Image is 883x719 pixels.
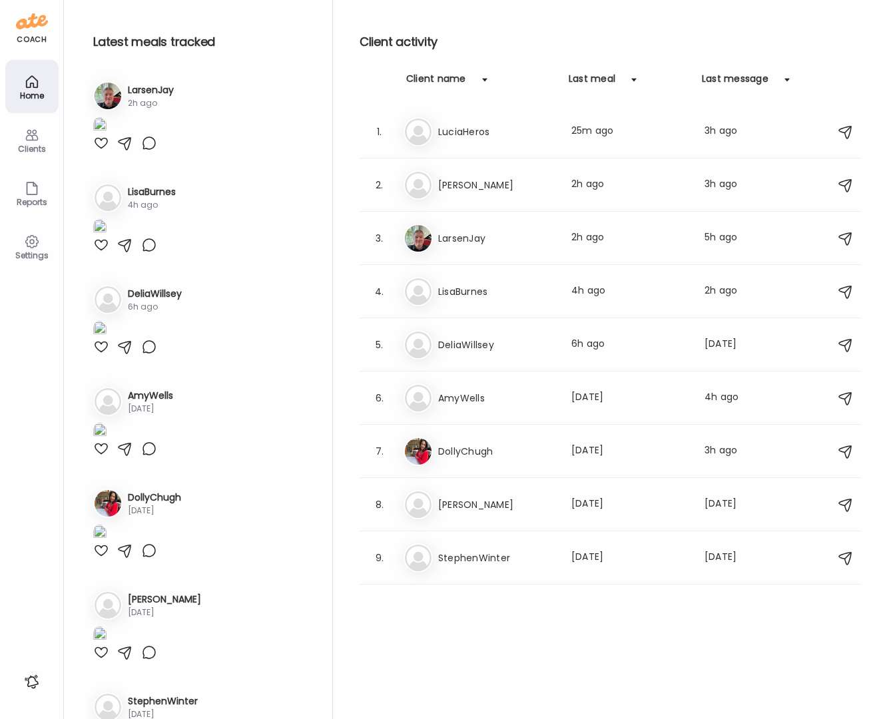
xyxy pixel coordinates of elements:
div: 2h ago [128,97,174,109]
div: 2. [372,177,388,193]
h2: Latest meals tracked [93,32,311,52]
h3: AmyWells [438,390,555,406]
div: 4h ago [128,199,176,211]
h2: Client activity [360,32,862,52]
div: Last message [702,72,768,93]
div: 6. [372,390,388,406]
h3: DollyChugh [438,443,555,459]
img: bg-avatar-default.svg [405,332,432,358]
div: 25m ago [571,124,689,140]
h3: LarsenJay [438,230,555,246]
img: bg-avatar-default.svg [405,278,432,305]
h3: LuciaHeros [438,124,555,140]
h3: DeliaWillsey [438,337,555,353]
div: 4h ago [571,284,689,300]
div: [DATE] [571,550,689,566]
img: bg-avatar-default.svg [405,545,432,571]
img: avatars%2FpQclOzuQ2uUyIuBETuyLXmhsmXz1 [95,83,121,109]
div: Last meal [569,72,615,93]
div: 9. [372,550,388,566]
div: Client name [406,72,466,93]
div: 2h ago [571,230,689,246]
div: [DATE] [571,390,689,406]
div: 6h ago [571,337,689,353]
img: images%2FVeJUmU9xL5OtfHQnXXq9YpklFl83%2FIisvFg6nBe3s4kPvpd2B%2FExZzFBUaGOmYXSybWLnW_1080 [93,423,107,441]
img: bg-avatar-default.svg [405,172,432,198]
div: Clients [8,144,56,153]
img: bg-avatar-default.svg [405,119,432,145]
img: bg-avatar-default.svg [95,592,121,618]
div: [DATE] [705,337,756,353]
div: 4. [372,284,388,300]
img: ate [16,11,48,32]
div: 3. [372,230,388,246]
div: Home [8,91,56,100]
img: bg-avatar-default.svg [95,388,121,415]
h3: DeliaWillsey [128,287,182,301]
div: 2h ago [571,177,689,193]
h3: [PERSON_NAME] [128,593,201,606]
h3: LisaBurnes [128,185,176,199]
img: images%2FGHdhXm9jJtNQdLs9r9pbhWu10OF2%2FyClLG2DA8ylyj9K1kZgZ%2FelQmxliNNeLzMpx4zwmy_1080 [93,321,107,339]
div: 3h ago [705,177,756,193]
h3: [PERSON_NAME] [438,177,555,193]
img: bg-avatar-default.svg [95,184,121,211]
div: [DATE] [705,550,756,566]
div: [DATE] [128,606,201,618]
div: [DATE] [571,497,689,513]
div: 3h ago [705,124,756,140]
div: [DATE] [705,497,756,513]
h3: StephenWinter [438,550,555,566]
div: 5. [372,337,388,353]
img: images%2F14YwdST0zVTSBa9Pc02PT7cAhhp2%2FbQIOe5i4QgUxo3oGutCo%2FHMxKG3k5FuGLTlCB7DCY_1080 [93,219,107,237]
img: images%2FpQclOzuQ2uUyIuBETuyLXmhsmXz1%2FGDLEIZt3TLXiH5nDxxQb%2FmB5pIq0TcSHQNgVz4EZT_1080 [93,117,107,135]
div: 5h ago [705,230,756,246]
div: [DATE] [128,403,173,415]
div: 3h ago [705,443,756,459]
h3: LarsenJay [128,83,174,97]
img: bg-avatar-default.svg [405,385,432,411]
div: 2h ago [705,284,756,300]
img: bg-avatar-default.svg [405,491,432,518]
div: Settings [8,251,56,260]
div: Reports [8,198,56,206]
div: 6h ago [128,301,182,313]
img: avatars%2FpQclOzuQ2uUyIuBETuyLXmhsmXz1 [405,225,432,252]
h3: [PERSON_NAME] [438,497,555,513]
h3: DollyChugh [128,491,181,505]
h3: AmyWells [128,389,173,403]
div: [DATE] [571,443,689,459]
img: avatars%2FGYIBTSL7Z7MIVGVtWXnrcXKF6q82 [405,438,432,465]
img: images%2FGYIBTSL7Z7MIVGVtWXnrcXKF6q82%2FFiG4PPDlg9lQE65c4Cv8%2FUwcyO1NamYp1a595QItu_1080 [93,525,107,543]
div: coach [17,34,47,45]
div: [DATE] [128,505,181,517]
div: 4h ago [705,390,756,406]
img: images%2FRBBRZGh5RPQEaUY8TkeQxYu8qlB3%2F6BqYpQG8HSwoBFLe7jyC%2F8FrtndRhamCqhAkVvJBV_1080 [93,626,107,644]
img: avatars%2FGYIBTSL7Z7MIVGVtWXnrcXKF6q82 [95,490,121,517]
h3: StephenWinter [128,694,198,708]
div: 7. [372,443,388,459]
div: 8. [372,497,388,513]
div: 1. [372,124,388,140]
h3: LisaBurnes [438,284,555,300]
img: bg-avatar-default.svg [95,286,121,313]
